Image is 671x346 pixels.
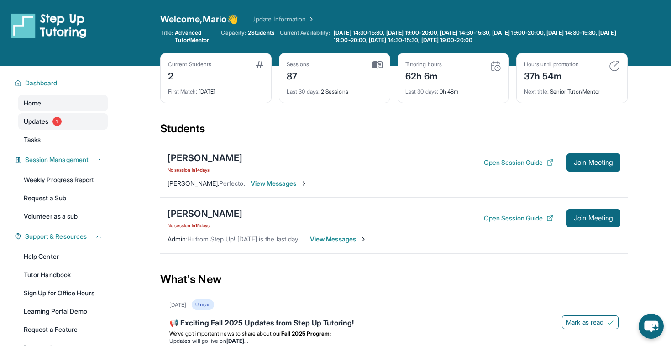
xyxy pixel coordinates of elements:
[168,83,264,95] div: [DATE]
[21,155,102,164] button: Session Management
[168,207,242,220] div: [PERSON_NAME]
[24,117,49,126] span: Updates
[18,172,108,188] a: Weekly Progress Report
[300,180,308,187] img: Chevron-Right
[524,88,549,95] span: Next title :
[25,155,89,164] span: Session Management
[21,79,102,88] button: Dashboard
[18,267,108,283] a: Tutor Handbook
[248,29,274,37] span: 2 Students
[18,248,108,265] a: Help Center
[168,166,242,173] span: No session in 14 days
[25,79,58,88] span: Dashboard
[332,29,628,44] a: [DATE] 14:30-15:30, [DATE] 19:00-20:00, [DATE] 14:30-15:30, [DATE] 19:00-20:00, [DATE] 14:30-15:3...
[169,301,186,309] div: [DATE]
[168,68,211,83] div: 2
[484,158,554,167] button: Open Session Guide
[52,117,62,126] span: 1
[287,68,309,83] div: 87
[405,88,438,95] span: Last 30 days :
[175,29,215,44] span: Advanced Tutor/Mentor
[609,61,620,72] img: card
[607,319,614,326] img: Mark as read
[334,29,626,44] span: [DATE] 14:30-15:30, [DATE] 19:00-20:00, [DATE] 14:30-15:30, [DATE] 19:00-20:00, [DATE] 14:30-15:3...
[562,315,619,329] button: Mark as read
[490,61,501,72] img: card
[169,317,619,330] div: 📢 Exciting Fall 2025 Updates from Step Up Tutoring!
[21,232,102,241] button: Support & Resources
[405,83,501,95] div: 0h 48m
[160,259,628,299] div: What's New
[18,95,108,111] a: Home
[566,153,620,172] button: Join Meeting
[160,121,628,142] div: Students
[251,15,315,24] a: Update Information
[18,321,108,338] a: Request a Feature
[287,83,383,95] div: 2 Sessions
[168,61,211,68] div: Current Students
[168,179,219,187] span: [PERSON_NAME] :
[18,190,108,206] a: Request a Sub
[18,285,108,301] a: Sign Up for Office Hours
[160,29,173,44] span: Title:
[221,29,246,37] span: Capacity:
[574,160,613,165] span: Join Meeting
[24,99,41,108] span: Home
[524,61,579,68] div: Hours until promotion
[574,215,613,221] span: Join Meeting
[18,208,108,225] a: Volunteer as a sub
[160,13,238,26] span: Welcome, Mario 👋
[256,61,264,68] img: card
[169,330,281,337] span: We’ve got important news to share about our
[566,209,620,227] button: Join Meeting
[169,337,619,345] li: Updates will go live on
[251,179,308,188] span: View Messages
[168,222,242,229] span: No session in 15 days
[168,88,197,95] span: First Match :
[566,318,603,327] span: Mark as read
[287,61,309,68] div: Sessions
[280,29,330,44] span: Current Availability:
[310,235,367,244] span: View Messages
[226,337,248,344] strong: [DATE]
[18,113,108,130] a: Updates1
[192,299,214,310] div: Unread
[168,235,187,243] span: Admin :
[524,83,620,95] div: Senior Tutor/Mentor
[24,135,41,144] span: Tasks
[219,179,245,187] span: Perfecto.
[281,330,331,337] strong: Fall 2025 Program:
[168,152,242,164] div: [PERSON_NAME]
[360,236,367,243] img: Chevron-Right
[639,314,664,339] button: chat-button
[484,214,554,223] button: Open Session Guide
[372,61,383,69] img: card
[287,88,320,95] span: Last 30 days :
[18,131,108,148] a: Tasks
[306,15,315,24] img: Chevron Right
[25,232,87,241] span: Support & Resources
[405,68,442,83] div: 62h 6m
[524,68,579,83] div: 37h 54m
[405,61,442,68] div: Tutoring hours
[11,13,87,38] img: logo
[18,303,108,320] a: Learning Portal Demo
